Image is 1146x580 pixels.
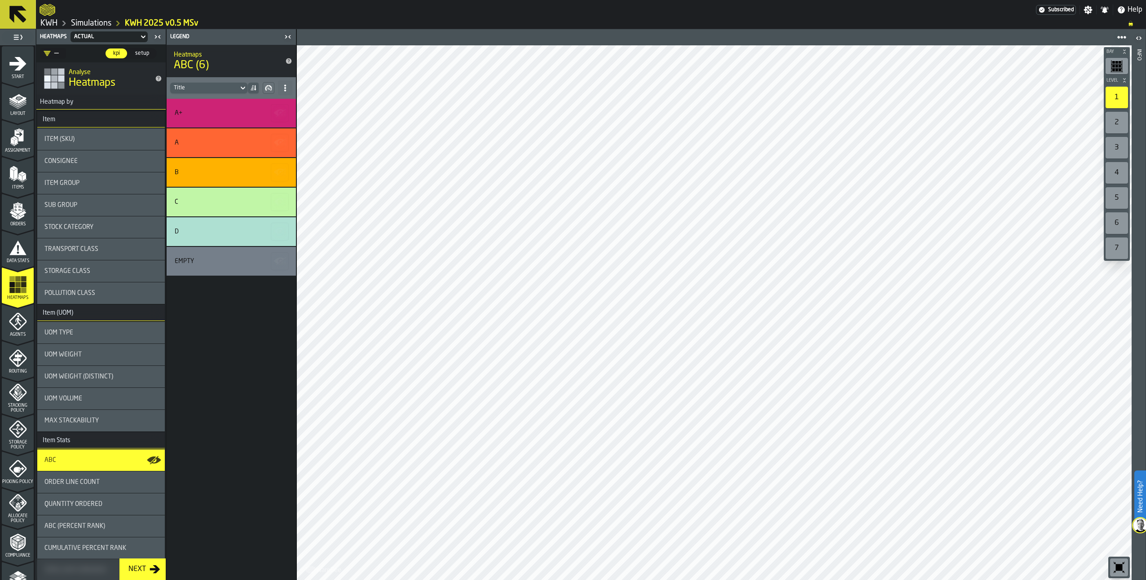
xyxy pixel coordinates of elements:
[2,193,34,229] li: menu Orders
[1135,471,1145,522] label: Need Help?
[37,282,165,304] div: stat-Pollution Class
[44,180,158,187] div: Title
[44,395,158,402] div: Title
[44,373,113,380] span: UOM Weight (Distinct)
[44,523,158,530] div: Title
[1112,560,1126,575] svg: Reset zoom and position
[271,223,289,241] button: button-
[44,224,158,231] div: Title
[2,525,34,561] li: menu Compliance
[282,31,294,42] label: button-toggle-Close me
[271,163,289,181] button: button-
[37,437,76,444] div: Item Stats
[44,417,99,424] span: Max Stackability
[71,18,111,28] a: link-to-/wh/i/4fb45246-3b77-4bb5-b880-c337c3c5facb
[44,457,158,464] div: Title
[2,553,34,558] span: Compliance
[1106,187,1128,209] div: 5
[1080,5,1096,14] label: button-toggle-Settings
[2,83,34,119] li: menu Layout
[2,230,34,266] li: menu Data Stats
[44,268,158,275] div: Title
[40,18,1142,29] nav: Breadcrumb
[44,523,105,530] span: ABC (Percent Rank)
[44,290,158,297] div: Title
[2,451,34,487] li: menu Picking Policy
[147,449,161,471] label: button-toggle-Show on Map
[44,501,158,508] div: Title
[175,198,285,206] div: Title
[2,440,34,450] span: Storage Policy
[109,49,123,57] span: kpi
[44,224,93,231] span: Stock Category
[119,558,166,580] button: button-Next
[44,417,158,424] div: Title
[44,202,158,209] div: Title
[36,95,166,110] h3: title-section-Heatmap by
[2,295,34,300] span: Heatmaps
[105,48,128,59] label: button-switch-multi-kpi
[167,158,296,187] div: stat-
[44,202,77,209] span: Sub Group
[2,111,34,116] span: Layout
[1132,29,1146,580] header: Info
[36,62,166,95] div: title-Heatmaps
[37,238,165,260] div: stat-Transport Class
[1106,237,1128,259] div: 7
[175,110,182,117] div: A+
[44,351,82,358] span: UOM Weight
[37,150,165,172] div: stat-Consignee
[1104,160,1130,185] div: button-toolbar-undefined
[1097,5,1113,14] label: button-toggle-Notifications
[37,309,79,316] div: Item (UOM)
[175,198,178,206] div: C
[44,545,158,552] div: Title
[44,545,126,552] span: Cumulative Percent Rank
[44,48,59,59] div: DropdownMenuValue-
[1104,135,1130,160] div: button-toolbar-undefined
[44,373,158,380] div: Title
[299,560,349,578] a: logo-header
[1105,49,1120,54] span: Bay
[1113,4,1146,15] label: button-toggle-Help
[175,110,285,117] div: Title
[44,246,98,253] span: Transport Class
[1106,112,1128,133] div: 2
[167,29,296,45] header: Legend
[44,329,158,336] div: Title
[151,31,164,42] label: button-toggle-Close me
[2,514,34,523] span: Allocate Policy
[1104,47,1130,56] button: button-
[1048,7,1074,13] span: Subscribed
[174,85,235,91] div: DropdownMenuValue-
[2,259,34,264] span: Data Stats
[44,351,158,358] div: Title
[167,99,296,127] div: stat-
[175,258,285,265] div: Title
[167,247,296,276] div: stat-
[263,82,274,94] button: button-
[37,128,165,150] div: stat-Item (SKU)
[44,268,90,275] span: Storage Class
[44,479,158,486] div: Title
[44,136,158,143] div: Title
[2,148,34,153] span: Assignment
[1106,162,1128,184] div: 4
[40,2,55,18] a: logo-header
[37,216,165,238] div: stat-Stock Category
[44,457,56,464] span: ABC
[37,432,165,448] h3: title-section-Item Stats
[271,134,289,152] button: button-
[37,537,165,559] div: stat-Cumulative Percent Rank
[44,290,95,297] span: Pollution Class
[37,449,165,471] div: stat-ABC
